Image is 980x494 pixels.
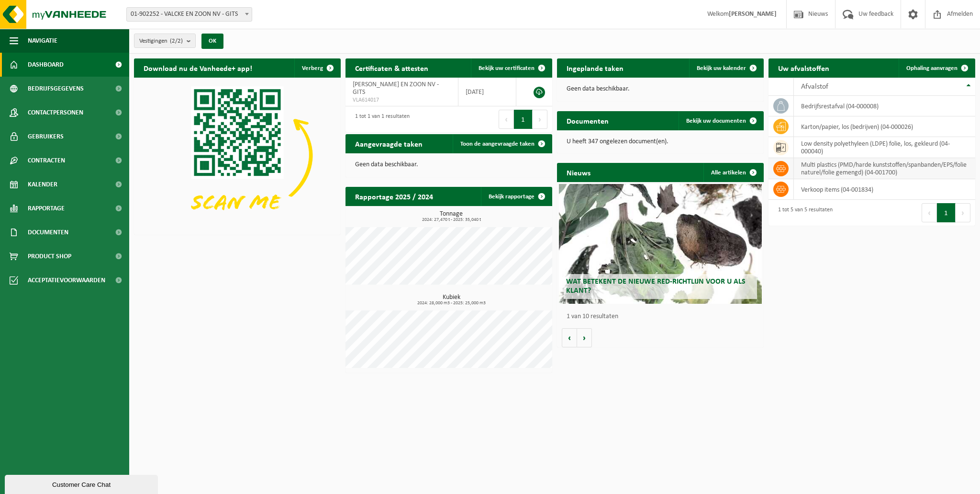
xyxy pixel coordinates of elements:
h2: Documenten [557,111,618,130]
span: Vestigingen [139,34,183,48]
td: verkoop items (04-001834) [794,179,975,200]
p: Geen data beschikbaar. [567,86,754,92]
h2: Rapportage 2025 / 2024 [345,187,443,206]
span: VLA614017 [353,96,451,104]
span: Documenten [28,220,68,244]
button: Verberg [294,58,340,78]
td: multi plastics (PMD/harde kunststoffen/spanbanden/EPS/folie naturel/folie gemengd) (04-001700) [794,158,975,179]
h2: Nieuws [557,163,600,182]
h3: Kubiek [350,294,552,306]
button: Previous [922,203,937,222]
button: Vestigingen(2/2) [134,34,196,48]
span: Dashboard [28,53,64,77]
span: Kalender [28,172,57,196]
span: [PERSON_NAME] EN ZOON NV - GITS [353,81,439,96]
iframe: chat widget [5,473,160,494]
a: Toon de aangevraagde taken [453,134,551,153]
span: Ophaling aanvragen [906,65,958,71]
span: Verberg [302,65,323,71]
span: Contracten [28,149,65,172]
a: Bekijk uw kalender [689,58,763,78]
button: 1 [514,110,533,129]
span: Toon de aangevraagde taken [460,141,535,147]
button: Previous [499,110,514,129]
h2: Download nu de Vanheede+ app! [134,58,262,77]
a: Wat betekent de nieuwe RED-richtlijn voor u als klant? [559,184,761,304]
img: Download de VHEPlus App [134,78,341,233]
td: [DATE] [458,78,517,106]
span: Bekijk uw kalender [697,65,746,71]
h2: Uw afvalstoffen [768,58,839,77]
span: 01-902252 - VALCKE EN ZOON NV - GITS [127,8,252,21]
button: 1 [937,203,956,222]
button: Volgende [577,328,592,347]
a: Alle artikelen [703,163,763,182]
span: Wat betekent de nieuwe RED-richtlijn voor u als klant? [566,278,746,295]
td: low density polyethyleen (LDPE) folie, los, gekleurd (04-000040) [794,137,975,158]
span: Contactpersonen [28,101,83,125]
span: 01-902252 - VALCKE EN ZOON NV - GITS [126,7,252,22]
div: 1 tot 1 van 1 resultaten [350,109,410,130]
button: Next [956,203,970,222]
span: 2024: 27,470 t - 2025: 35,040 t [350,218,552,222]
h2: Aangevraagde taken [345,134,432,153]
a: Bekijk uw certificaten [471,58,551,78]
span: Acceptatievoorwaarden [28,268,105,292]
a: Bekijk uw documenten [679,111,763,130]
td: karton/papier, los (bedrijven) (04-000026) [794,116,975,137]
p: 1 van 10 resultaten [567,313,759,320]
span: Bekijk uw certificaten [479,65,535,71]
h2: Ingeplande taken [557,58,633,77]
count: (2/2) [170,38,183,44]
span: Rapportage [28,196,65,220]
p: Geen data beschikbaar. [355,161,543,168]
span: Gebruikers [28,125,64,149]
a: Ophaling aanvragen [899,58,974,78]
button: Vorige [562,328,577,347]
span: Product Shop [28,244,71,268]
span: Bekijk uw documenten [686,118,746,124]
p: U heeft 347 ongelezen document(en). [567,138,754,145]
span: Afvalstof [801,83,828,91]
span: Navigatie [28,29,57,53]
button: OK [201,34,223,49]
span: Bedrijfsgegevens [28,77,84,101]
span: 2024: 28,000 m3 - 2025: 25,000 m3 [350,301,552,306]
td: bedrijfsrestafval (04-000008) [794,96,975,116]
h2: Certificaten & attesten [345,58,438,77]
button: Next [533,110,547,129]
h3: Tonnage [350,211,552,222]
div: 1 tot 5 van 5 resultaten [773,202,833,223]
strong: [PERSON_NAME] [729,11,777,18]
a: Bekijk rapportage [481,187,551,206]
